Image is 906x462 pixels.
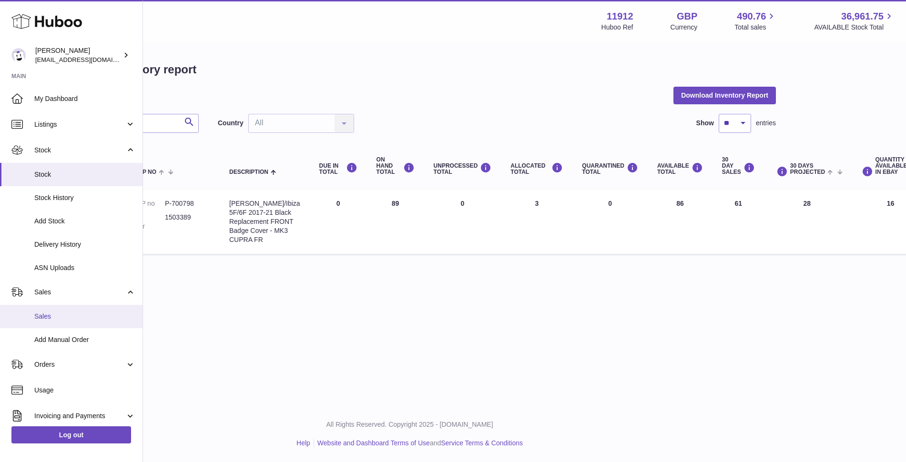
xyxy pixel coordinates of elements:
[34,217,135,226] span: Add Stock
[657,162,703,175] div: AVAILABLE Total
[608,200,612,207] span: 0
[734,10,777,32] a: 490.76 Total sales
[319,162,357,175] div: DUE IN TOTAL
[441,439,523,447] a: Service Terms & Conditions
[607,10,633,23] strong: 11912
[35,46,121,64] div: [PERSON_NAME]
[34,360,125,369] span: Orders
[36,420,784,429] p: All Rights Reserved. Copyright 2025 - [DOMAIN_NAME]
[673,87,776,104] button: Download Inventory Report
[434,162,492,175] div: UNPROCESSED Total
[764,190,850,254] td: 28
[671,23,698,32] div: Currency
[296,439,310,447] a: Help
[34,335,135,344] span: Add Manual Order
[737,10,766,23] span: 490.76
[696,119,714,128] label: Show
[34,288,125,297] span: Sales
[814,23,895,32] span: AVAILABLE Stock Total
[601,23,633,32] div: Huboo Ref
[841,10,884,23] span: 36,961.75
[218,119,244,128] label: Country
[648,190,713,254] td: 86
[756,119,776,128] span: entries
[34,240,135,249] span: Delivery History
[424,190,501,254] td: 0
[34,312,135,321] span: Sales
[11,48,26,62] img: info@carbonmyride.com
[734,23,777,32] span: Total sales
[713,190,764,254] td: 61
[582,162,638,175] div: QUARANTINED Total
[34,170,135,179] span: Stock
[11,426,131,443] a: Log out
[790,163,825,175] span: 30 DAYS PROJECTED
[229,199,300,244] div: [PERSON_NAME]/Ibiza 5F/6F 2017-21 Black Replacement FRONT Badge Cover - MK3 CUPRA FR
[34,193,135,202] span: Stock History
[35,56,140,63] span: [EMAIL_ADDRESS][DOMAIN_NAME]
[677,10,697,23] strong: GBP
[34,386,135,395] span: Usage
[34,146,125,155] span: Stock
[722,157,755,176] div: 30 DAY SALES
[165,199,210,208] dd: P-700798
[34,94,135,103] span: My Dashboard
[34,263,135,272] span: ASN Uploads
[814,10,895,32] a: 36,961.75 AVAILABLE Stock Total
[229,169,268,175] span: Description
[310,190,367,254] td: 0
[510,162,563,175] div: ALLOCATED Total
[501,190,572,254] td: 3
[34,412,125,421] span: Invoicing and Payments
[34,120,125,129] span: Listings
[43,62,776,77] h1: My Huboo - Inventory report
[314,439,523,448] li: and
[317,439,430,447] a: Website and Dashboard Terms of Use
[165,213,210,231] dd: 1503389
[377,157,415,176] div: ON HAND Total
[367,190,424,254] td: 89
